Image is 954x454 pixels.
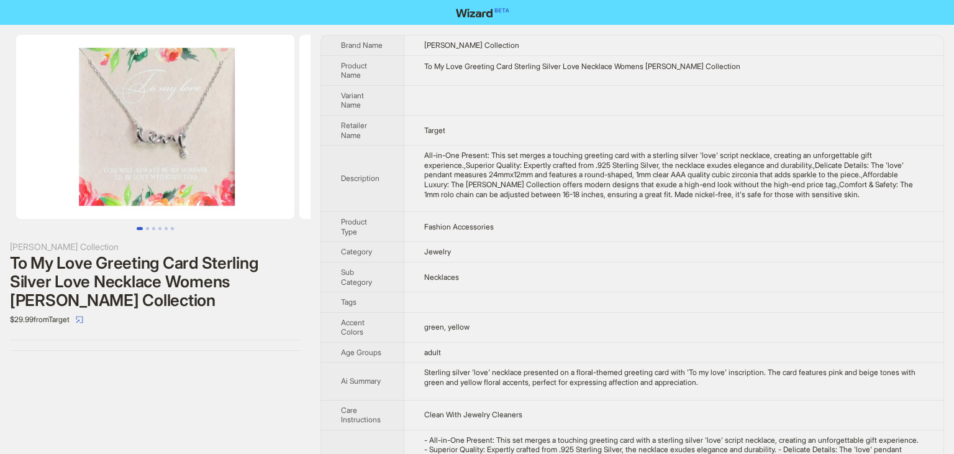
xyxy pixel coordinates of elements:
[424,151,924,199] div: All-in-One Present: This set merges a touching greeting card with a sterling silver 'love' script...
[10,310,301,330] div: $29.99 from Target
[165,227,168,230] button: Go to slide 5
[76,316,83,323] span: select
[341,297,357,307] span: Tags
[424,247,451,256] span: Jewelry
[299,35,578,219] img: To My Love Greeting Card Sterling Silver Love Necklace Womens Ginger Lyne Collection image 2
[152,227,155,230] button: Go to slide 3
[341,348,381,357] span: Age Groups
[424,368,924,387] div: Sterling silver 'love' necklace presented on a floral-themed greeting card with 'To my love' insc...
[171,227,174,230] button: Go to slide 6
[341,376,381,386] span: Ai Summary
[341,40,383,50] span: Brand Name
[424,348,441,357] span: adult
[341,267,372,287] span: Sub Category
[10,240,301,254] div: [PERSON_NAME] Collection
[424,126,445,135] span: Target
[341,217,367,236] span: Product Type
[424,322,470,331] span: green, yellow
[424,410,522,419] span: Clean With Jewelry Cleaners
[424,62,924,72] div: To My Love Greeting Card Sterling Silver Love Necklace Womens Ginger Lyne Collection
[137,227,143,230] button: Go to slide 1
[16,35,294,219] img: To My Love Greeting Card Sterling Silver Love Necklace Womens Ginger Lyne Collection image 1
[158,227,161,230] button: Go to slide 4
[341,318,365,337] span: Accent Colors
[341,121,367,140] span: Retailer Name
[424,222,494,231] span: Fashion Accessories
[341,91,364,110] span: Variant Name
[424,272,459,282] span: Necklaces
[146,227,149,230] button: Go to slide 2
[341,61,367,80] span: Product Name
[341,174,379,183] span: Description
[10,254,301,310] div: To My Love Greeting Card Sterling Silver Love Necklace Womens [PERSON_NAME] Collection
[424,40,519,50] span: [PERSON_NAME] Collection
[341,247,372,256] span: Category
[341,405,381,425] span: Care Instructions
